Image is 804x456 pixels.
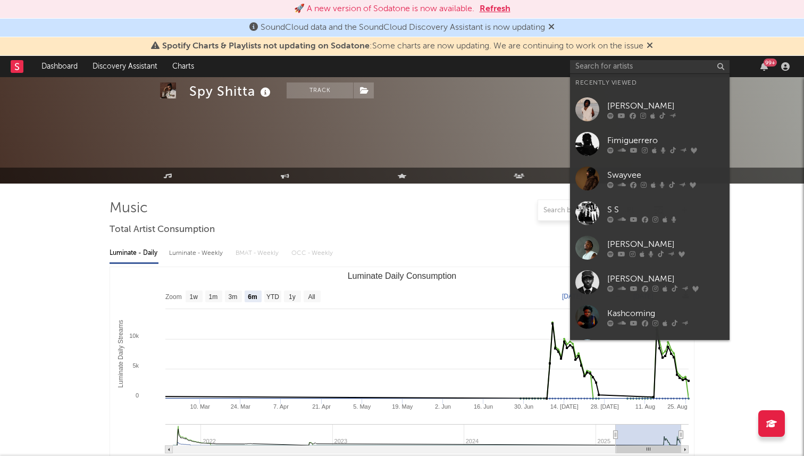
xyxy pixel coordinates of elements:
div: [PERSON_NAME] [607,100,724,112]
text: 1w [190,293,198,301]
text: 7. Apr [273,403,289,410]
div: Luminate - Weekly [169,244,225,262]
text: 16. Jun [474,403,493,410]
text: 3m [229,293,238,301]
a: Swayvee [570,161,730,196]
text: 10. Mar [190,403,211,410]
text: 30. Jun [514,403,533,410]
span: Dismiss [548,23,555,32]
text: 28. [DATE] [591,403,619,410]
a: Charts [165,56,202,77]
div: [PERSON_NAME] [607,238,724,251]
text: 11. Aug [635,403,655,410]
span: Total Artist Consumption [110,223,215,236]
input: Search for artists [570,60,730,73]
a: [PERSON_NAME] [570,230,730,265]
div: Luminate - Daily [110,244,158,262]
text: All [308,293,315,301]
a: Fimiguerrero [570,127,730,161]
text: 25. Aug [667,403,687,410]
a: Kashcoming [570,300,730,334]
div: Spy Shitta [189,82,273,100]
text: 19. May [392,403,413,410]
text: [DATE] [562,293,582,300]
div: Swayvee [607,169,724,181]
text: 6m [248,293,257,301]
a: S S [570,196,730,230]
text: 21. Apr [312,403,331,410]
span: SoundCloud data and the SoundCloud Discovery Assistant is now updating [261,23,545,32]
div: Recently Viewed [575,77,724,89]
a: Discovery Assistant [85,56,165,77]
text: YTD [266,293,279,301]
text: 2. Jun [435,403,451,410]
text: 14. [DATE] [550,403,579,410]
text: 1m [209,293,218,301]
button: 99+ [760,62,768,71]
button: Refresh [480,3,510,15]
div: [PERSON_NAME] [607,272,724,285]
button: Track [287,82,353,98]
text: 24. Mar [231,403,251,410]
text: Luminate Daily Streams [117,320,124,387]
div: 🚀 A new version of Sodatone is now available. [294,3,474,15]
input: Search by song name or URL [538,206,650,215]
div: Fimiguerrero [607,134,724,147]
text: 0 [136,392,139,399]
a: [PERSON_NAME] [570,92,730,127]
a: Dashboard [34,56,85,77]
text: 1y [289,293,296,301]
text: Zoom [165,293,182,301]
span: Spotify Charts & Playlists not updating on Sodatone [162,42,370,51]
text: 5. May [353,403,371,410]
div: 99 + [764,59,777,67]
span: Dismiss [647,42,653,51]
text: Luminate Daily Consumption [348,271,457,280]
span: : Some charts are now updating. We are continuing to work on the issue [162,42,643,51]
text: 5k [132,362,139,369]
a: [PERSON_NAME] [570,334,730,369]
div: S S [607,203,724,216]
div: Kashcoming [607,307,724,320]
text: 10k [129,333,139,339]
a: [PERSON_NAME] [570,265,730,300]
